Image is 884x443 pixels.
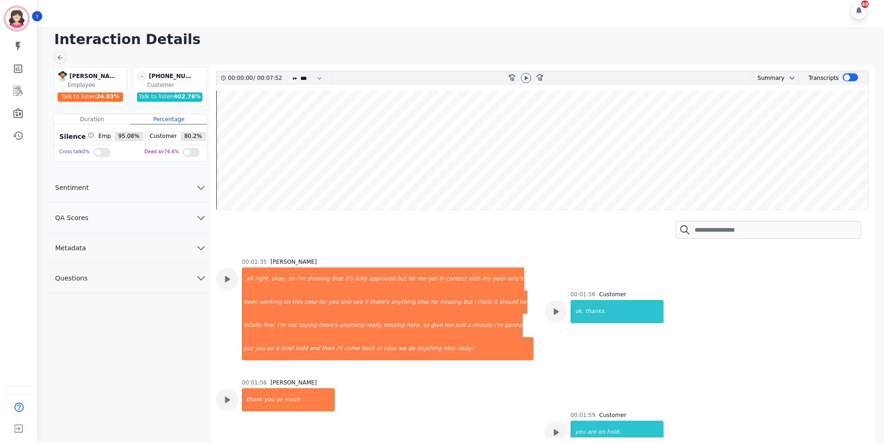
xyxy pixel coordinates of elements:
div: thanks. [585,300,663,323]
div: totally [243,314,262,337]
div: else. [442,337,457,360]
div: see [352,291,364,314]
div: all [243,267,254,291]
div: 00:01:59 [571,411,596,419]
div: contact [445,267,468,291]
div: we [397,337,407,360]
button: Questions chevron down [48,263,210,293]
div: put [243,337,254,360]
div: it's [344,267,354,291]
div: ok, [572,300,585,323]
div: fully [354,267,368,291]
svg: chevron down [788,74,796,82]
div: a [275,337,280,360]
div: fine. [262,314,276,337]
div: that [331,267,344,291]
div: back [361,337,376,360]
div: come [344,337,361,360]
div: peer [492,267,506,291]
div: think [477,291,493,314]
div: then [321,337,335,360]
div: in [376,337,383,360]
span: Customer [146,132,180,141]
div: anything [416,337,442,360]
div: okay, [271,267,287,291]
div: i'm [296,267,306,291]
button: Sentiment chevron down [48,173,210,203]
div: really [365,314,383,337]
div: let [407,267,416,291]
div: Employee [68,81,125,89]
div: just [455,314,467,337]
div: Percentage [130,114,207,124]
div: you [263,388,275,411]
div: who's [507,267,524,291]
div: not [286,314,298,337]
div: me [416,267,427,291]
div: saying [298,314,318,337]
div: on [282,291,291,314]
span: 24.83 % [96,93,119,100]
div: you [254,337,266,360]
div: case [303,291,318,314]
div: thank [243,388,263,411]
div: should [498,291,519,314]
div: so [422,314,430,337]
div: Customer [147,81,204,89]
div: here. [406,314,422,337]
div: Silence [58,132,94,141]
div: it [493,291,498,314]
div: brief [280,337,295,360]
div: so [275,388,284,411]
span: 80.2 % [181,132,206,141]
div: give [430,314,443,337]
div: Customer [599,291,626,298]
svg: chevron down [195,182,207,193]
div: showing [306,267,331,291]
div: 00:01:35 [242,258,267,266]
div: with [468,267,481,291]
div: Dead air 74.6 % [144,145,179,159]
div: there's [318,314,338,337]
span: QA Scores [48,213,96,222]
div: on [266,337,275,360]
div: and [309,337,321,360]
div: missing [439,291,462,314]
div: [PHONE_NUMBER] [149,71,195,81]
div: else [416,291,429,314]
span: - [137,71,147,81]
div: if [364,291,369,314]
div: minute [472,314,493,337]
div: Talk to listen [137,92,203,102]
div: [PERSON_NAME] [271,379,317,386]
div: gonna [504,314,523,337]
div: right, [254,267,271,291]
img: Bordered avatar [6,7,28,30]
div: for [318,291,328,314]
div: but [396,267,407,291]
svg: chevron down [195,273,207,284]
div: approved [368,267,396,291]
div: me [444,314,455,337]
div: case [383,337,397,360]
div: [PERSON_NAME] [271,258,317,266]
div: be [519,291,527,314]
div: 49 [861,0,869,8]
div: i'm [493,314,503,337]
div: 00:01:56 [571,291,596,298]
div: do [407,337,416,360]
button: chevron down [785,74,796,82]
h1: Interaction Details [54,31,875,48]
div: [PERSON_NAME] [70,71,116,81]
div: Transcripts [808,72,838,85]
div: i [474,291,477,314]
div: so [287,267,296,291]
div: Duration [54,114,130,124]
div: there's [369,291,390,314]
div: Cross talk 0 % [59,145,90,159]
svg: chevron down [195,212,207,223]
button: QA Scores chevron down [48,203,210,233]
div: Customer [599,411,626,419]
div: for [429,291,439,314]
div: Summary [750,72,785,85]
